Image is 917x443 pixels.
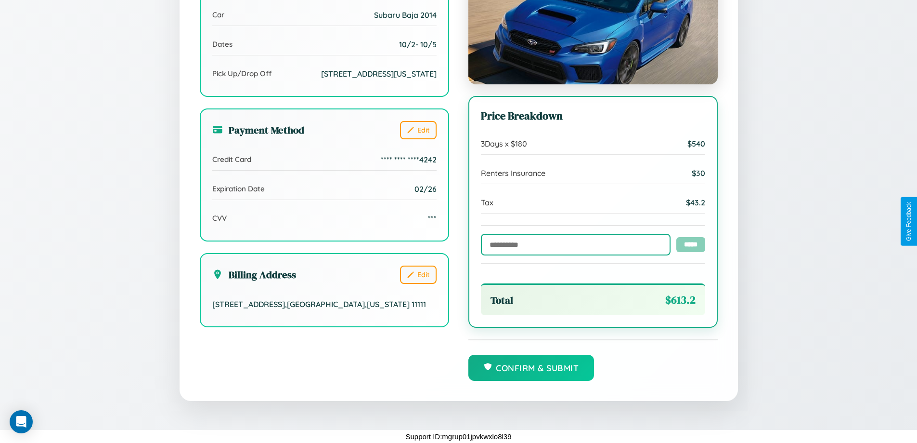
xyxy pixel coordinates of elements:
[321,69,437,79] span: [STREET_ADDRESS][US_STATE]
[692,168,705,178] span: $ 30
[686,198,705,207] span: $ 43.2
[212,214,227,223] span: CVV
[400,266,437,284] button: Edit
[212,69,272,78] span: Pick Up/Drop Off
[400,121,437,139] button: Edit
[481,108,705,123] h3: Price Breakdown
[491,293,513,307] span: Total
[212,123,304,137] h3: Payment Method
[665,293,696,308] span: $ 613.2
[212,268,296,282] h3: Billing Address
[405,430,511,443] p: Support ID: mgrup01jpvkwxlo8l39
[212,40,232,49] span: Dates
[212,299,426,309] span: [STREET_ADDRESS] , [GEOGRAPHIC_DATA] , [US_STATE] 11111
[212,155,251,164] span: Credit Card
[687,139,705,148] span: $ 540
[10,410,33,433] div: Open Intercom Messenger
[468,355,594,381] button: Confirm & Submit
[374,10,437,20] span: Subaru Baja 2014
[905,202,912,241] div: Give Feedback
[414,184,437,194] span: 02/26
[212,184,265,193] span: Expiration Date
[481,198,493,207] span: Tax
[212,10,224,19] span: Car
[399,40,437,49] span: 10 / 2 - 10 / 5
[481,139,527,148] span: 3 Days x $ 180
[481,168,545,178] span: Renters Insurance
